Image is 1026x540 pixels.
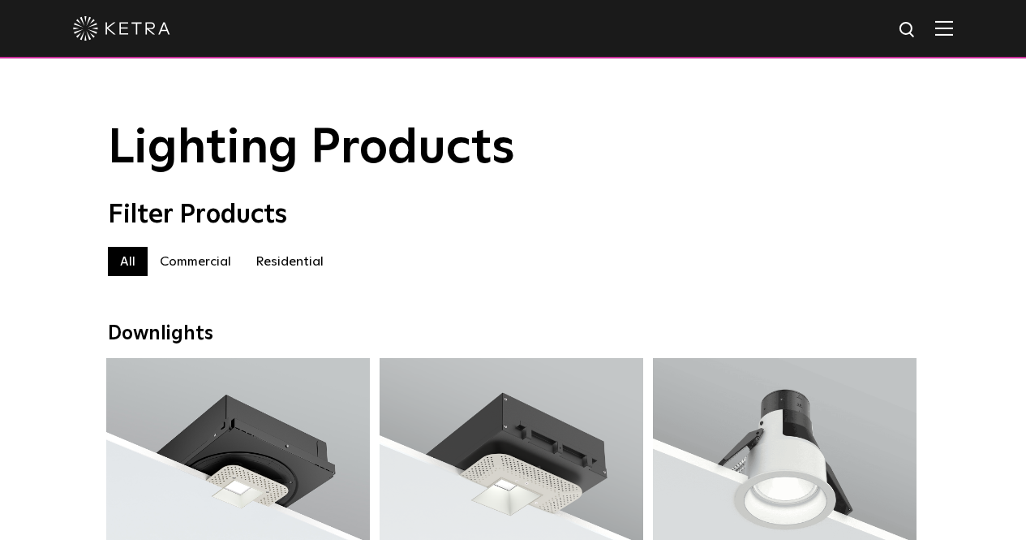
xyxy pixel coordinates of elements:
[243,247,336,276] label: Residential
[108,247,148,276] label: All
[108,200,919,231] div: Filter Products
[898,20,918,41] img: search icon
[108,322,919,346] div: Downlights
[148,247,243,276] label: Commercial
[935,20,953,36] img: Hamburger%20Nav.svg
[108,124,515,173] span: Lighting Products
[73,16,170,41] img: ketra-logo-2019-white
